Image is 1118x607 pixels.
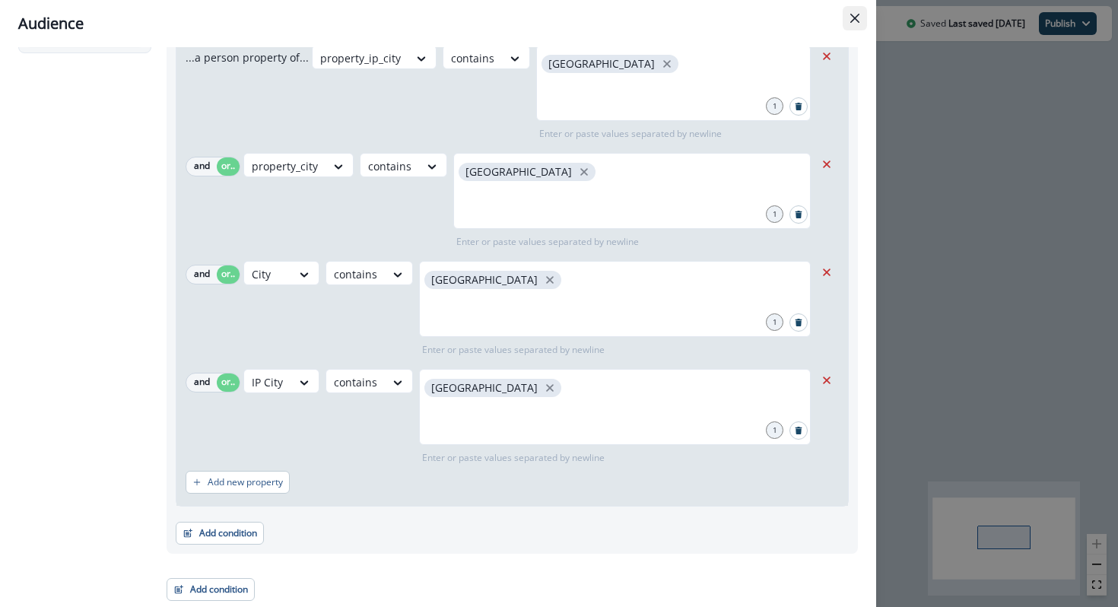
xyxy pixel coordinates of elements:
button: or.. [217,157,240,176]
p: [GEOGRAPHIC_DATA] [431,274,538,287]
p: Enter or paste values separated by newline [536,127,725,141]
p: [GEOGRAPHIC_DATA] [465,166,572,179]
div: Audience [18,12,858,35]
button: close [576,164,592,180]
button: close [659,56,675,72]
p: [GEOGRAPHIC_DATA] [431,382,538,395]
button: Add condition [167,578,255,601]
div: 1 [766,313,783,331]
button: Close [843,6,867,30]
button: Add new property [186,471,290,494]
button: close [542,380,557,396]
button: Search [789,421,808,440]
button: Remove [815,261,839,284]
p: Add new property [208,477,283,488]
button: Remove [815,153,839,176]
button: Add condition [176,522,264,545]
p: [GEOGRAPHIC_DATA] [548,58,655,71]
button: and [186,373,217,392]
button: Search [789,205,808,224]
button: Remove [815,45,839,68]
button: Search [789,313,808,332]
button: close [542,272,557,288]
p: ...a person property of... [186,49,309,65]
button: or.. [217,265,240,284]
div: 1 [766,421,783,439]
button: and [186,157,217,176]
button: or.. [217,373,240,392]
p: Enter or paste values separated by newline [419,451,608,465]
button: and [186,265,217,284]
p: Enter or paste values separated by newline [453,235,642,249]
button: Remove [815,369,839,392]
p: Enter or paste values separated by newline [419,343,608,357]
button: Search [789,97,808,116]
div: 1 [766,205,783,223]
div: 1 [766,97,783,115]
